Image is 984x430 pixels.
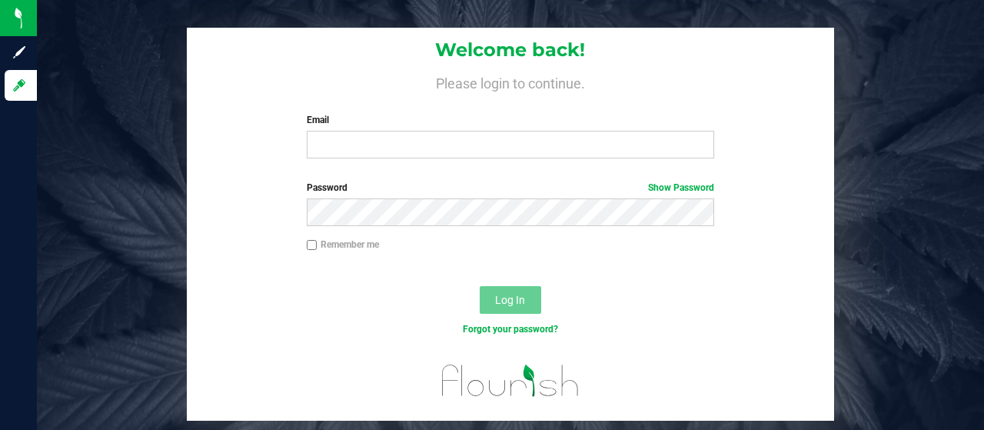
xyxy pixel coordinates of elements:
[648,182,714,193] a: Show Password
[307,113,715,127] label: Email
[307,182,347,193] span: Password
[480,286,541,314] button: Log In
[463,324,558,335] a: Forgot your password?
[12,45,27,60] inline-svg: Sign up
[430,353,591,408] img: flourish_logo.svg
[12,78,27,93] inline-svg: Log in
[307,238,379,252] label: Remember me
[307,240,317,251] input: Remember me
[495,294,525,306] span: Log In
[187,73,833,92] h4: Please login to continue.
[187,40,833,60] h1: Welcome back!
